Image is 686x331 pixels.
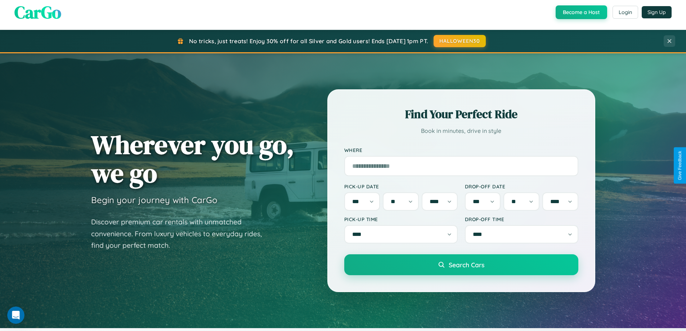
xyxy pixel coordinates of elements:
button: Login [613,6,638,19]
span: No tricks, just treats! Enjoy 30% off for all Silver and Gold users! Ends [DATE] 1pm PT. [189,37,428,45]
h3: Begin your journey with CarGo [91,194,218,205]
p: Book in minutes, drive in style [344,126,578,136]
iframe: Intercom live chat [7,307,24,324]
label: Drop-off Date [465,183,578,189]
button: Sign Up [642,6,672,18]
label: Pick-up Time [344,216,458,222]
span: Search Cars [449,261,484,269]
label: Pick-up Date [344,183,458,189]
div: Give Feedback [677,151,682,180]
button: Become a Host [556,5,607,19]
label: Drop-off Time [465,216,578,222]
p: Discover premium car rentals with unmatched convenience. From luxury vehicles to everyday rides, ... [91,216,271,251]
label: Where [344,147,578,153]
h1: Wherever you go, we go [91,130,294,187]
button: Search Cars [344,254,578,275]
span: CarGo [14,0,61,24]
h2: Find Your Perfect Ride [344,106,578,122]
button: HALLOWEEN30 [434,35,486,47]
